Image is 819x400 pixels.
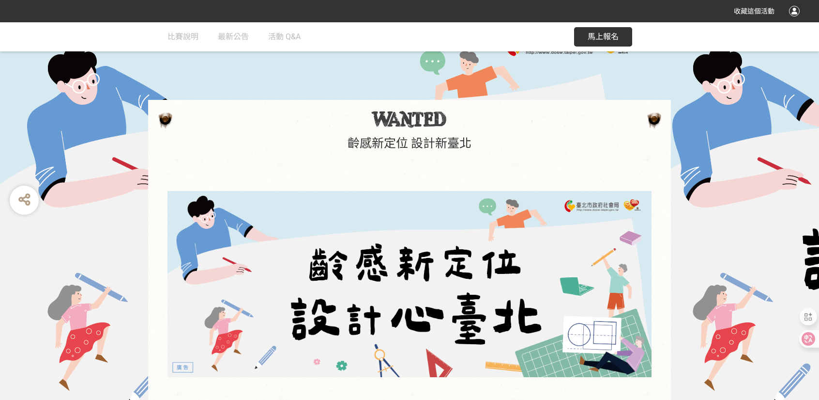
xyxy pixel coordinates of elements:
a: 最新公告 [218,22,249,51]
span: 最新公告 [218,32,249,41]
span: 馬上報名 [588,32,619,41]
span: 比賽說明 [167,32,198,41]
button: 馬上報名 [574,27,632,47]
span: 收藏這個活動 [734,7,774,15]
span: 活動 Q&A [268,32,301,41]
h1: 齡感新定位 設計新臺北 [158,136,661,151]
a: 比賽說明 [167,22,198,51]
a: 活動 Q&A [268,22,301,51]
img: 齡感新定位 設計新臺北 [371,111,448,128]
